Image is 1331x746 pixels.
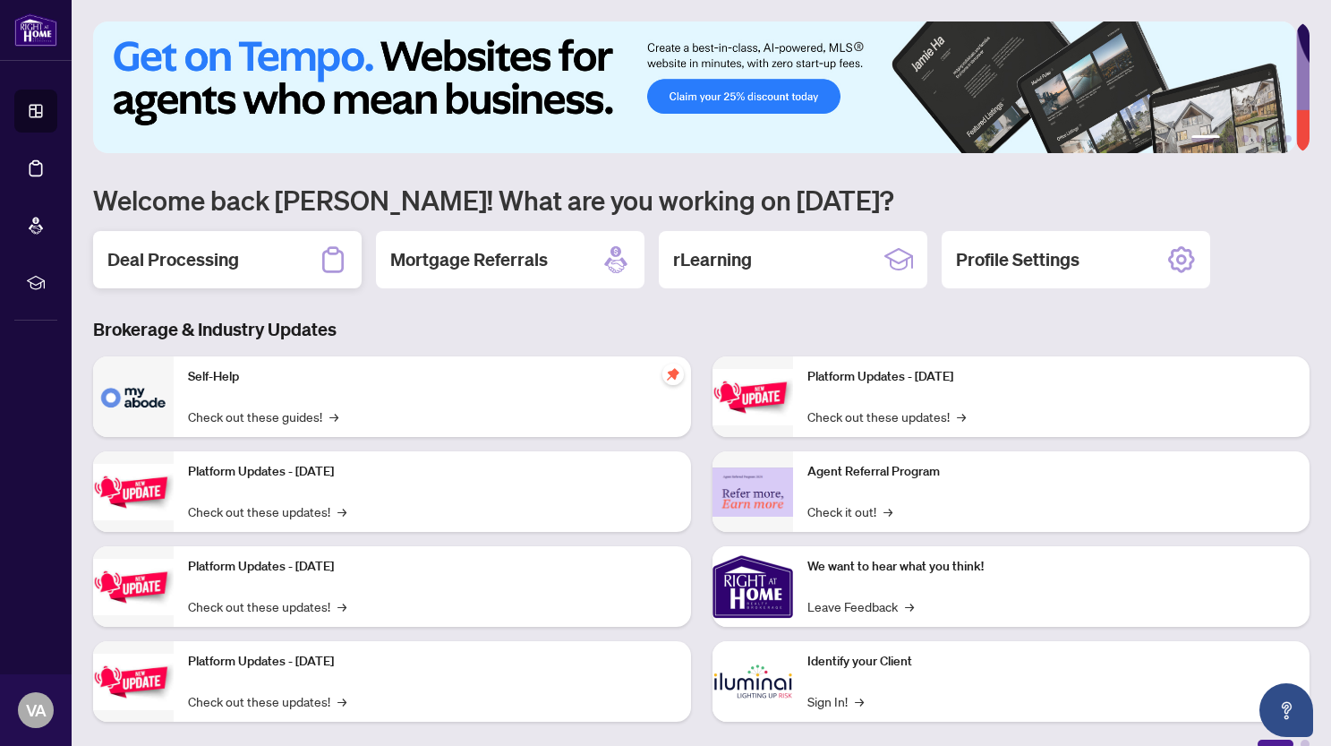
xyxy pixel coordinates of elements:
button: 2 [1227,135,1234,142]
span: → [337,502,346,521]
img: Identify your Client [712,641,793,722]
button: 1 [1191,135,1220,142]
p: Platform Updates - [DATE] [807,367,1296,387]
h2: Mortgage Referrals [390,247,548,272]
span: → [957,407,966,426]
span: → [905,596,914,616]
span: VA [26,698,47,723]
h3: Brokerage & Industry Updates [93,317,1310,342]
img: Platform Updates - September 16, 2025 [93,464,174,520]
img: Platform Updates - June 23, 2025 [712,369,793,425]
p: Platform Updates - [DATE] [188,462,677,482]
span: → [883,502,892,521]
span: → [337,691,346,711]
p: Self-Help [188,367,677,387]
a: Check out these updates!→ [807,407,966,426]
p: Platform Updates - [DATE] [188,557,677,577]
a: Leave Feedback→ [807,596,914,616]
span: pushpin [662,364,684,385]
img: Slide 0 [93,21,1296,153]
span: → [855,691,864,711]
h2: rLearning [673,247,752,272]
img: We want to hear what you think! [712,546,793,627]
a: Sign In!→ [807,691,864,711]
img: Agent Referral Program [712,467,793,517]
img: Platform Updates - July 8, 2025 [93,654,174,710]
button: 6 [1284,135,1292,142]
img: logo [14,13,57,47]
p: Identify your Client [807,652,1296,672]
span: → [337,596,346,616]
a: Check out these updates!→ [188,502,346,521]
button: Open asap [1259,683,1313,737]
img: Self-Help [93,356,174,437]
a: Check it out!→ [807,502,892,521]
h2: Profile Settings [956,247,1079,272]
p: We want to hear what you think! [807,557,1296,577]
h1: Welcome back [PERSON_NAME]! What are you working on [DATE]? [93,183,1310,217]
img: Platform Updates - July 21, 2025 [93,559,174,615]
p: Platform Updates - [DATE] [188,652,677,672]
p: Agent Referral Program [807,462,1296,482]
a: Check out these updates!→ [188,596,346,616]
h2: Deal Processing [107,247,239,272]
button: 4 [1256,135,1263,142]
span: → [329,407,338,426]
a: Check out these guides!→ [188,407,338,426]
button: 5 [1270,135,1277,142]
button: 3 [1241,135,1249,142]
a: Check out these updates!→ [188,691,346,711]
